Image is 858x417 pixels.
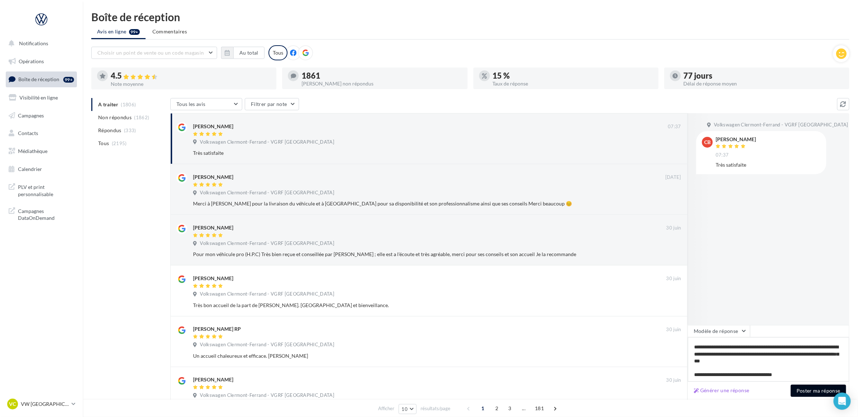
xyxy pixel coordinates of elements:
div: Merci à [PERSON_NAME] pour la livraison du véhicule et à [GEOGRAPHIC_DATA] pour sa disponibilité ... [193,200,634,207]
button: Poster ma réponse [791,385,846,397]
div: Open Intercom Messenger [834,393,851,410]
button: Tous les avis [170,98,242,110]
a: Campagnes [4,108,78,123]
span: Répondus [98,127,121,134]
span: (1862) [134,115,150,120]
div: 4.5 [111,72,271,80]
div: [PERSON_NAME] non répondus [302,81,462,86]
span: Volkswagen Clermont-Ferrand - VGRF [GEOGRAPHIC_DATA] [714,122,848,128]
div: [PERSON_NAME] RP [193,325,241,333]
span: 30 juin [666,275,681,282]
div: [PERSON_NAME] [193,173,233,181]
a: PLV et print personnalisable [4,179,78,200]
span: 30 juin [666,225,681,231]
a: VC VW [GEOGRAPHIC_DATA] [6,397,77,411]
span: Boîte de réception [18,76,59,82]
a: Visibilité en ligne [4,90,78,105]
button: Au total [221,47,265,59]
span: Non répondus [98,114,132,121]
span: 2 [491,403,503,414]
span: résultats/page [421,405,450,412]
div: 15 % [493,72,653,80]
div: Très bon accueil de la part de [PERSON_NAME]. [GEOGRAPHIC_DATA] et bienveillance. [193,302,634,309]
span: [DATE] [665,174,681,181]
span: Volkswagen Clermont-Ferrand - VGRF [GEOGRAPHIC_DATA] [200,342,334,348]
span: Afficher [378,405,395,412]
div: [PERSON_NAME] [193,123,233,130]
button: Modèle de réponse [688,325,750,337]
div: 1861 [302,72,462,80]
span: Choisir un point de vente ou un code magasin [97,50,204,56]
button: Générer une réponse [691,386,752,395]
span: Volkswagen Clermont-Ferrand - VGRF [GEOGRAPHIC_DATA] [200,139,334,145]
span: VC [9,400,16,408]
span: Campagnes DataOnDemand [18,206,74,222]
div: [PERSON_NAME] [193,376,233,383]
span: Contacts [18,130,38,136]
span: Opérations [19,58,44,64]
span: (333) [124,128,136,133]
div: Un accueil chaleureux et efficace. [PERSON_NAME] [193,352,634,360]
span: 30 juin [666,377,681,384]
span: ... [518,403,529,414]
div: 77 jours [684,72,844,80]
span: Commentaires [152,28,187,35]
button: Notifications [4,36,75,51]
a: Médiathèque [4,144,78,159]
div: 99+ [63,77,74,83]
div: [PERSON_NAME] [193,275,233,282]
span: 3 [504,403,515,414]
div: Taux de réponse [493,81,653,86]
span: Volkswagen Clermont-Ferrand - VGRF [GEOGRAPHIC_DATA] [200,190,334,196]
span: Volkswagen Clermont-Ferrand - VGRF [GEOGRAPHIC_DATA] [200,392,334,399]
button: 10 [399,404,417,414]
div: Boîte de réception [91,11,849,22]
span: Volkswagen Clermont-Ferrand - VGRF [GEOGRAPHIC_DATA] [200,291,334,297]
span: 07:37 [668,124,681,130]
span: PLV et print personnalisable [18,182,74,198]
span: CB [704,139,711,146]
span: 07:37 [716,152,729,158]
div: Pour mon véhicule pro (H.P.C) Très bien reçue et conseillée par [PERSON_NAME] ; elle est a l'écou... [193,251,634,258]
span: (2195) [112,140,127,146]
span: 181 [532,403,547,414]
span: Médiathèque [18,148,47,154]
button: Au total [233,47,265,59]
a: Boîte de réception99+ [4,71,78,87]
div: Note moyenne [111,82,271,87]
a: Calendrier [4,162,78,177]
div: Tous [269,45,288,60]
div: Délai de réponse moyen [684,81,844,86]
span: 10 [402,406,408,412]
span: Volkswagen Clermont-Ferrand - VGRF [GEOGRAPHIC_DATA] [200,240,334,247]
button: Filtrer par note [245,98,299,110]
span: Notifications [19,40,48,46]
span: Tous [98,140,109,147]
span: Campagnes [18,112,44,118]
a: Opérations [4,54,78,69]
div: Très satisfaite [193,149,634,157]
p: VW [GEOGRAPHIC_DATA] [21,400,69,408]
a: Contacts [4,126,78,141]
span: Visibilité en ligne [19,94,58,101]
span: Calendrier [18,166,42,172]
div: Très satisfaite [716,161,821,168]
span: 30 juin [666,326,681,333]
a: Campagnes DataOnDemand [4,203,78,224]
div: [PERSON_NAME] [716,137,756,142]
span: Tous les avis [176,101,206,107]
button: Choisir un point de vente ou un code magasin [91,47,217,59]
div: [PERSON_NAME] [193,224,233,231]
span: 1 [477,403,488,414]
